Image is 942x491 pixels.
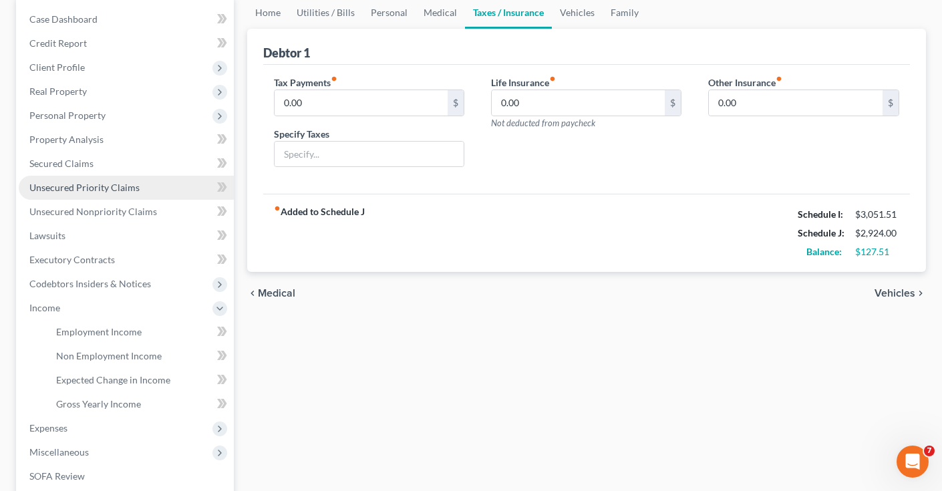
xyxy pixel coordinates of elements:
[19,176,234,200] a: Unsecured Priority Claims
[29,61,85,73] span: Client Profile
[128,60,166,74] div: • 1h ago
[491,118,595,128] span: Not deducted from paycheck
[263,45,310,61] div: Debtor 1
[274,127,329,141] label: Specify Taxes
[56,326,142,337] span: Employment Income
[29,278,151,289] span: Codebtors Insiders & Notices
[665,90,681,116] div: $
[29,422,67,434] span: Expenses
[275,90,448,116] input: --
[19,7,234,31] a: Case Dashboard
[47,357,125,371] div: [PERSON_NAME]
[45,320,234,344] a: Employment Income
[19,248,234,272] a: Executory Contracts
[247,288,258,299] i: chevron_left
[897,446,929,478] iframe: Intercom live chat
[875,288,926,299] button: Vehicles chevron_right
[708,75,782,90] label: Other Insurance
[99,6,171,29] h1: Messages
[331,75,337,82] i: fiber_manual_record
[274,205,365,261] strong: Added to Schedule J
[19,464,234,488] a: SOFA Review
[492,90,665,116] input: --
[19,128,234,152] a: Property Analysis
[47,258,125,272] div: [PERSON_NAME]
[29,446,89,458] span: Miscellaneous
[178,368,267,422] button: Help
[45,344,234,368] a: Non Employment Income
[15,47,42,73] img: Profile image for Katie
[258,288,295,299] span: Medical
[855,226,899,240] div: $2,924.00
[29,158,94,169] span: Secured Claims
[15,244,42,271] img: Profile image for Katie
[448,90,464,116] div: $
[29,134,104,145] span: Property Analysis
[19,224,234,248] a: Lawsuits
[29,182,140,193] span: Unsecured Priority Claims
[45,368,234,392] a: Expected Change in Income
[19,200,234,224] a: Unsecured Nonpriority Claims
[89,368,178,422] button: Messages
[47,307,125,321] div: [PERSON_NAME]
[31,401,58,411] span: Home
[29,302,60,313] span: Income
[274,75,337,90] label: Tax Payments
[883,90,899,116] div: $
[128,357,165,371] div: • [DATE]
[549,75,556,82] i: fiber_manual_record
[45,392,234,416] a: Gross Yearly Income
[128,258,165,272] div: • [DATE]
[47,159,125,173] div: [PERSON_NAME]
[47,60,125,74] div: [PERSON_NAME]
[29,206,157,217] span: Unsecured Nonpriority Claims
[806,246,842,257] strong: Balance:
[924,446,935,456] span: 7
[128,307,165,321] div: • [DATE]
[275,142,464,167] input: Specify...
[56,374,170,385] span: Expected Change in Income
[855,208,899,221] div: $3,051.51
[29,110,106,121] span: Personal Property
[15,294,42,321] img: Profile image for Lindsey
[855,245,899,259] div: $127.51
[128,208,165,222] div: • [DATE]
[108,401,159,411] span: Messages
[709,90,883,116] input: --
[798,227,844,238] strong: Schedule J:
[776,75,782,82] i: fiber_manual_record
[15,146,42,172] img: Profile image for Emma
[247,288,295,299] button: chevron_left Medical
[274,205,281,212] i: fiber_manual_record
[61,327,206,354] button: Send us a message
[798,208,843,220] strong: Schedule I:
[29,254,115,265] span: Executory Contracts
[15,195,42,222] img: Profile image for Katie
[491,75,556,90] label: Life Insurance
[15,96,42,123] img: Profile image for Emma
[128,110,165,124] div: • [DATE]
[29,13,98,25] span: Case Dashboard
[212,401,233,411] span: Help
[19,152,234,176] a: Secured Claims
[56,350,162,361] span: Non Employment Income
[47,110,125,124] div: [PERSON_NAME]
[29,37,87,49] span: Credit Report
[915,288,926,299] i: chevron_right
[29,86,87,97] span: Real Property
[47,208,125,222] div: [PERSON_NAME]
[19,31,234,55] a: Credit Report
[128,159,165,173] div: • [DATE]
[29,230,65,241] span: Lawsuits
[29,470,85,482] span: SOFA Review
[56,398,141,410] span: Gross Yearly Income
[234,5,259,29] div: Close
[15,343,42,370] img: Profile image for James
[875,288,915,299] span: Vehicles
